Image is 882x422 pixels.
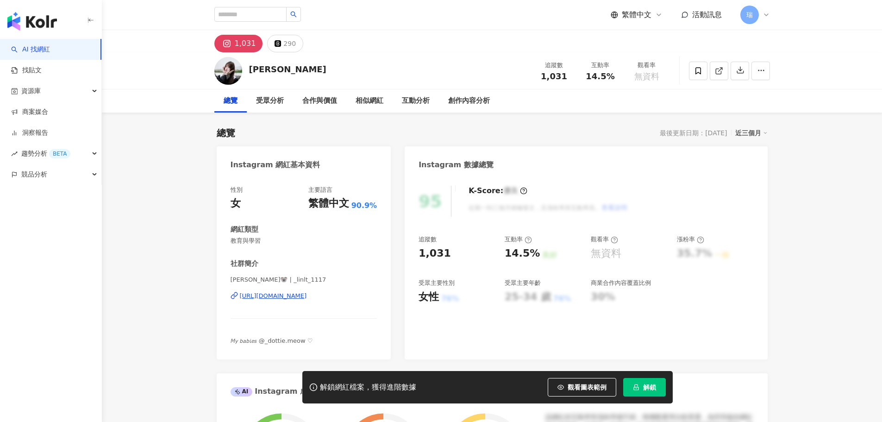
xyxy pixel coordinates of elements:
span: [PERSON_NAME]🐨 | _linlt_1117 [231,276,377,284]
span: 解鎖 [643,384,656,391]
div: 受眾主要年齡 [505,279,541,287]
span: 繁體中文 [622,10,651,20]
span: 瑞 [746,10,753,20]
div: K-Score : [469,186,527,196]
img: logo [7,12,57,31]
div: 1,031 [419,246,451,261]
span: 資源庫 [21,81,41,101]
div: [PERSON_NAME] [249,63,326,75]
div: 追蹤數 [419,235,437,244]
span: 14.5% [586,72,614,81]
button: 解鎖 [623,378,666,397]
div: 漲粉率 [677,235,704,244]
div: 受眾主要性別 [419,279,455,287]
div: 合作與價值 [302,95,337,107]
div: 290 [283,37,296,50]
span: 無資料 [634,72,659,81]
span: 競品分析 [21,164,47,185]
div: 最後更新日期：[DATE] [660,129,727,137]
div: 互動分析 [402,95,430,107]
div: 觀看率 [591,235,618,244]
div: 解鎖網紅檔案，獲得進階數據 [320,383,416,392]
div: 互動率 [583,61,618,70]
div: 總覽 [224,95,238,107]
a: [URL][DOMAIN_NAME] [231,292,377,300]
span: 𝘔𝘺 𝘣𝘢𝘣𝘪𝘦𝘴 @_dottie.meow ♡ [231,337,313,344]
div: 無資料 [591,246,621,261]
div: 互動率 [505,235,532,244]
div: 網紅類型 [231,225,258,234]
span: search [290,11,297,18]
div: Instagram 數據總覽 [419,160,494,170]
img: KOL Avatar [214,57,242,85]
span: 觀看圖表範例 [568,384,607,391]
div: 1,031 [235,37,256,50]
div: 近三個月 [735,127,768,139]
div: 14.5% [505,246,540,261]
span: 教育與學習 [231,237,377,245]
a: 洞察報告 [11,128,48,138]
div: 社群簡介 [231,259,258,269]
button: 290 [267,35,303,52]
div: 女 [231,196,241,211]
span: 趨勢分析 [21,143,70,164]
div: Instagram 網紅基本資料 [231,160,320,170]
div: 繁體中文 [308,196,349,211]
div: 總覽 [217,126,235,139]
div: [URL][DOMAIN_NAME] [240,292,307,300]
span: 1,031 [541,71,567,81]
div: BETA [49,149,70,158]
a: searchAI 找網紅 [11,45,50,54]
div: 性別 [231,186,243,194]
div: 女性 [419,290,439,304]
span: 90.9% [351,201,377,211]
button: 觀看圖表範例 [548,378,616,397]
div: 相似網紅 [356,95,383,107]
a: 找貼文 [11,66,42,75]
div: 觀看率 [629,61,664,70]
div: 受眾分析 [256,95,284,107]
span: rise [11,151,18,157]
div: 商業合作內容覆蓋比例 [591,279,651,287]
div: 創作內容分析 [448,95,490,107]
div: 追蹤數 [537,61,572,70]
span: lock [633,384,639,391]
a: 商案媒合 [11,107,48,117]
span: 活動訊息 [692,10,722,19]
button: 1,031 [214,35,263,52]
div: 主要語言 [308,186,332,194]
